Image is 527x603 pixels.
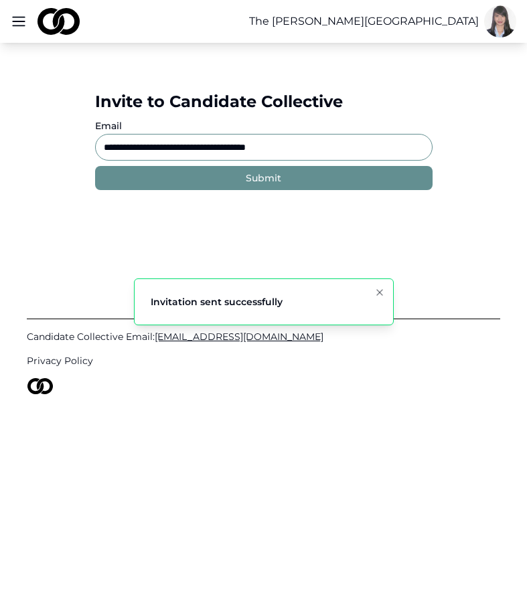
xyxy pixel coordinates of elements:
[484,5,516,37] img: 51457996-7adf-4995-be40-a9f8ac946256-Picture1-profile_picture.jpg
[95,166,433,190] button: Submit
[27,378,54,394] img: logo
[37,8,80,35] img: logo
[95,91,433,112] div: Invite to Candidate Collective
[27,330,500,343] a: Candidate Collective Email:[EMAIL_ADDRESS][DOMAIN_NAME]
[249,13,479,29] button: The [PERSON_NAME][GEOGRAPHIC_DATA]
[155,331,323,343] span: [EMAIL_ADDRESS][DOMAIN_NAME]
[27,354,500,367] a: Privacy Policy
[246,171,281,185] div: Submit
[151,295,283,309] div: Invitation sent successfully
[95,120,122,132] label: Email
